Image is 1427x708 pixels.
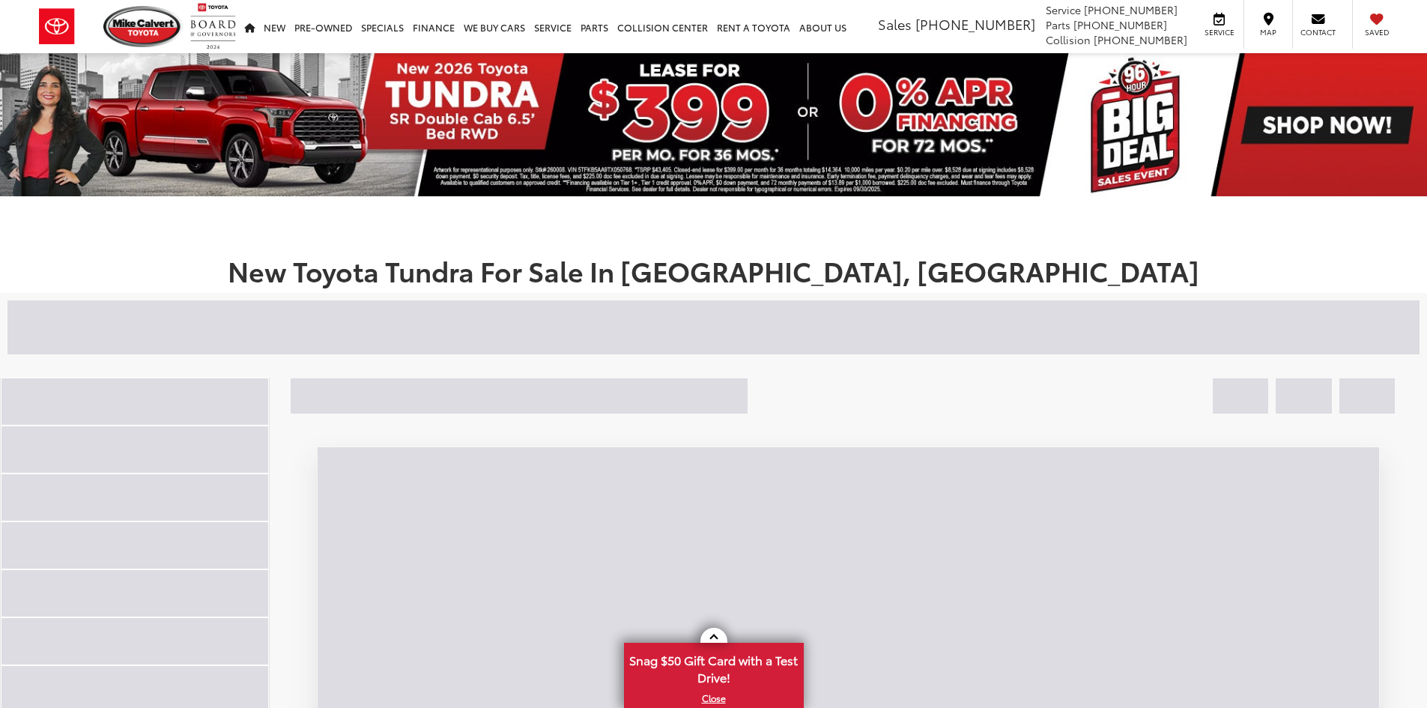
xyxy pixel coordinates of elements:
span: Parts [1046,17,1070,32]
span: [PHONE_NUMBER] [1084,2,1178,17]
span: Service [1202,27,1236,37]
span: Snag $50 Gift Card with a Test Drive! [625,644,802,690]
span: Saved [1360,27,1393,37]
span: Contact [1300,27,1336,37]
span: Service [1046,2,1081,17]
img: Mike Calvert Toyota [103,6,183,47]
span: Collision [1046,32,1091,47]
span: [PHONE_NUMBER] [915,14,1035,34]
span: Sales [878,14,912,34]
span: [PHONE_NUMBER] [1094,32,1187,47]
span: [PHONE_NUMBER] [1073,17,1167,32]
span: Map [1252,27,1285,37]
